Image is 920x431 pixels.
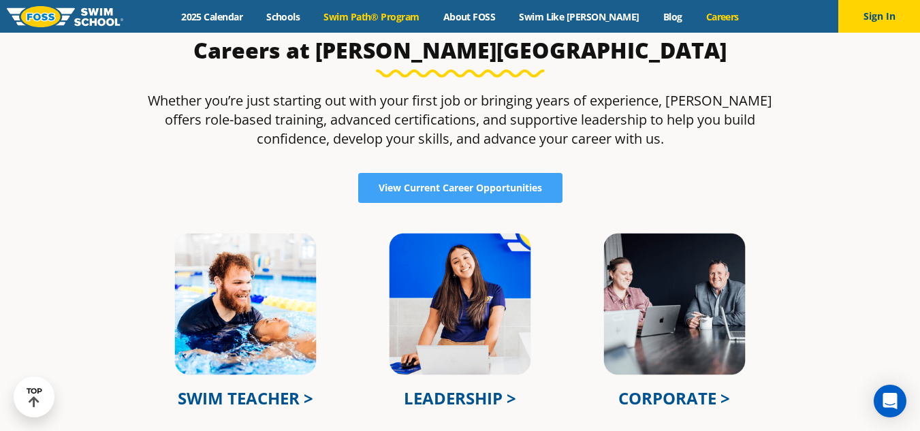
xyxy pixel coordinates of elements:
p: Whether you’re just starting out with your first job or bringing years of experience, [PERSON_NAM... [139,91,782,148]
h3: Careers at [PERSON_NAME][GEOGRAPHIC_DATA] [139,37,782,64]
div: Open Intercom Messenger [874,385,906,417]
a: Blog [651,10,694,23]
a: Careers [694,10,750,23]
a: LEADERSHIP > [404,387,516,409]
a: Schools [255,10,312,23]
a: Swim Like [PERSON_NAME] [507,10,652,23]
span: View Current Career Opportunities [379,183,542,193]
a: Swim Path® Program [312,10,431,23]
a: 2025 Calendar [170,10,255,23]
a: CORPORATE > [618,387,730,409]
a: SWIM TEACHER > [178,387,313,409]
img: FOSS Swim School Logo [7,6,123,27]
a: About FOSS [431,10,507,23]
div: TOP [27,387,42,408]
a: View Current Career Opportunities [358,173,562,203]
